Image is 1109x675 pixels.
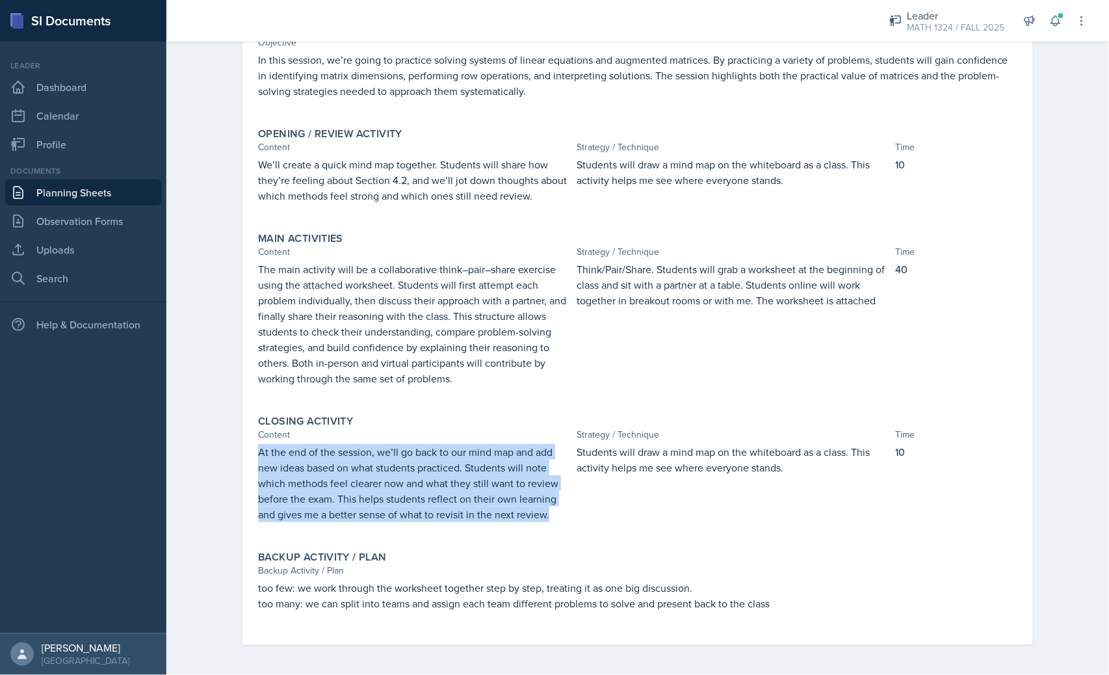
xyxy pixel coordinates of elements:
a: Dashboard [5,74,161,100]
label: Backup Activity / Plan [258,551,387,564]
p: At the end of the session, we’ll go back to our mind map and add new ideas based on what students... [258,444,571,522]
p: The main activity will be a collaborative think–pair–share exercise using the attached worksheet.... [258,261,571,386]
p: We’ll create a quick mind map together. Students will share how they’re feeling about Section 4.2... [258,157,571,204]
div: Strategy / Technique [577,245,890,259]
p: too many: we can split into teams and assign each team different problems to solve and present ba... [258,596,1017,611]
div: Time [895,140,1017,154]
div: Documents [5,165,161,177]
div: Backup Activity / Plan [258,564,1017,577]
p: Students will draw a mind map on the whiteboard as a class. This activity helps me see where ever... [577,157,890,188]
p: 10 [895,444,1017,460]
p: too few: we work through the worksheet together step by step, treating it as one big discussion. [258,580,1017,596]
a: Search [5,265,161,291]
label: Opening / Review Activity [258,127,402,140]
a: Observation Forms [5,208,161,234]
p: Students will draw a mind map on the whiteboard as a class. This activity helps me see where ever... [577,444,890,475]
div: Content [258,428,571,442]
div: [GEOGRAPHIC_DATA] [42,654,129,667]
p: 10 [895,157,1017,172]
div: Leader [5,60,161,72]
div: Content [258,140,571,154]
div: Content [258,245,571,259]
p: 40 [895,261,1017,277]
label: Main Activities [258,232,343,245]
div: Time [895,245,1017,259]
label: Closing Activity [258,415,353,428]
a: Planning Sheets [5,179,161,205]
div: Time [895,428,1017,442]
a: Calendar [5,103,161,129]
div: [PERSON_NAME] [42,641,129,654]
a: Uploads [5,237,161,263]
div: Leader [907,8,1005,23]
p: In this session, we’re going to practice solving systems of linear equations and augmented matric... [258,52,1017,99]
p: Think/Pair/Share. Students will grab a worksheet at the beginning of class and sit with a partner... [577,261,890,308]
div: Strategy / Technique [577,428,890,442]
div: Help & Documentation [5,311,161,337]
div: Objective [258,36,1017,49]
div: MATH 1324 / FALL 2025 [907,21,1005,34]
div: Strategy / Technique [577,140,890,154]
a: Profile [5,131,161,157]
